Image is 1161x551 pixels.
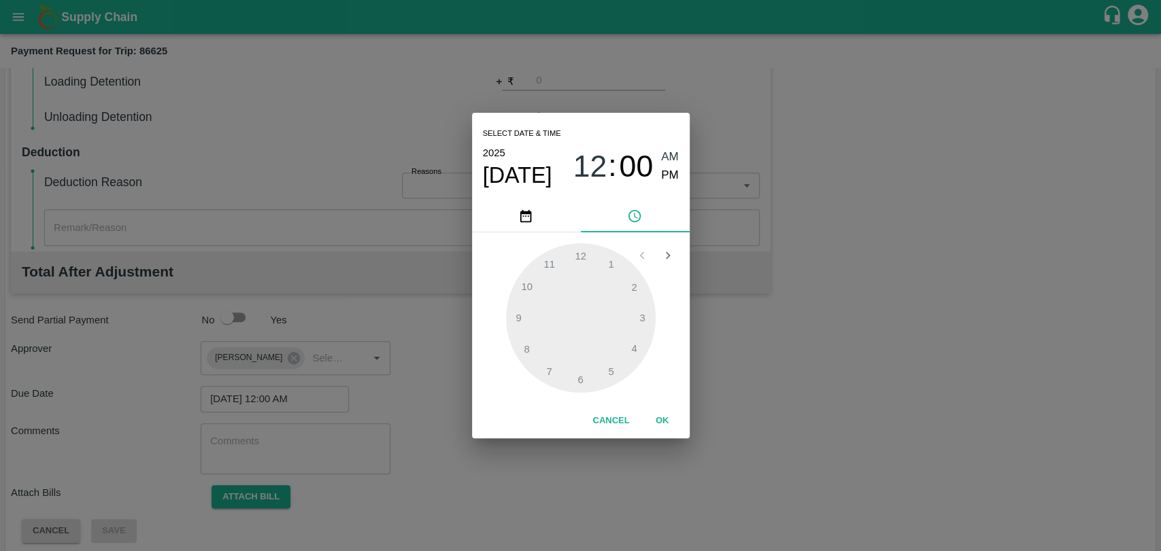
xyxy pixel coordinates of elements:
button: Cancel [587,409,635,433]
button: 2025 [483,144,505,162]
span: Select date & time [483,124,561,144]
button: 12 [573,148,607,184]
button: 00 [619,148,653,184]
button: OK [641,409,684,433]
button: pick time [581,200,690,232]
button: Open next view [655,243,681,268]
button: pick date [472,200,581,232]
button: AM [661,148,679,166]
span: : [608,148,616,184]
button: [DATE] [483,162,552,189]
span: 12 [573,149,607,184]
button: PM [661,166,679,185]
span: 00 [619,149,653,184]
